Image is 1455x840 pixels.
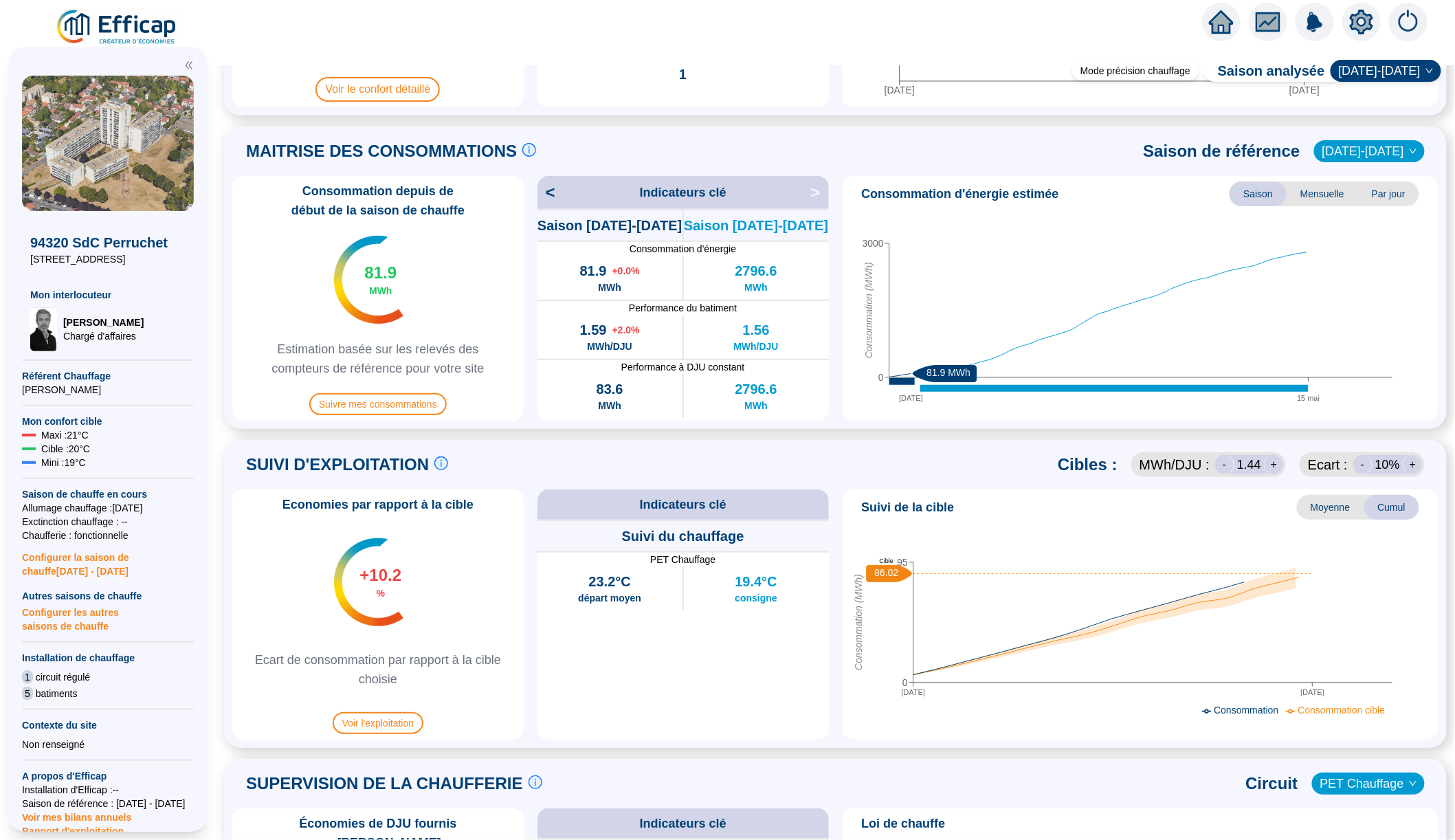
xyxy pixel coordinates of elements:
[743,320,770,340] span: 1.56
[1298,705,1386,716] span: Consommation cible
[246,773,523,795] span: SUPERVISION DE LA CHAUFFERIE
[640,495,726,514] span: Indicateurs clé
[735,261,777,280] span: 2796.6
[30,252,186,266] span: [STREET_ADDRESS]
[874,568,898,579] text: 86.02
[22,738,194,751] div: Non renseigné
[238,340,518,378] span: Estimation basée sur les relevés des compteurs de référence pour votre site
[30,233,186,252] span: 94320 SdC Perruchet
[334,538,403,626] img: indicateur températures
[1058,454,1118,476] span: Cibles :
[902,677,908,688] tspan: 0
[246,454,429,476] span: SUIVI D'EXPLOITATION
[588,340,632,353] span: MWh/DJU
[238,181,518,220] span: Consommation depuis de début de la saison de chauffe
[735,379,777,399] span: 2796.6
[22,589,194,603] span: Autres saisons de chauffe
[1246,773,1298,795] span: Circuit
[884,85,914,96] tspan: [DATE]
[863,263,874,359] tspan: Consommation (MWh)
[184,60,194,70] span: double-left
[1144,140,1300,162] span: Saison de référence
[679,65,687,84] span: 1
[22,670,33,684] span: 1
[1264,455,1283,474] div: +
[1287,181,1358,206] span: Mensuelle
[41,456,86,469] span: Mini : 19 °C
[926,368,970,379] text: 81.9 MWh
[589,572,631,591] span: 23.2°C
[1320,773,1417,794] span: PET Chauffage
[537,301,829,315] span: Performance du batiment
[1230,181,1287,206] span: Saison
[63,329,144,343] span: Chargé d'affaires
[1403,455,1422,474] div: +
[1349,10,1374,34] span: setting
[852,575,863,671] tspan: Consommation (MWh)
[238,650,518,689] span: Ecart de consommation par rapport à la cible choisie
[537,553,829,566] span: PET Chauffage
[30,288,186,302] span: Mon interlocuteur
[598,399,621,412] span: MWh
[22,383,194,397] span: [PERSON_NAME]
[365,262,397,284] span: 81.9
[22,651,194,665] span: Installation de chauffage
[897,557,908,568] tspan: 95
[640,183,726,202] span: Indicateurs clé
[537,360,829,374] span: Performance à DJU constant
[274,495,482,514] span: Economies par rapport à la cible
[1214,705,1279,716] span: Consommation
[334,236,403,324] img: indicateur températures
[333,712,424,734] span: Voir l'exploitation
[1140,455,1210,474] span: MWh /DJU :
[246,140,517,162] span: MAITRISE DES CONSOMMATIONS
[1256,10,1280,34] span: fund
[578,591,641,605] span: départ moyen
[1296,3,1334,41] img: alerts
[1409,147,1417,155] span: down
[735,572,777,591] span: 19.4°C
[640,814,726,833] span: Indicateurs clé
[1209,10,1234,34] span: home
[1389,3,1428,41] img: alerts
[309,393,447,415] span: Suivre mes consommations
[22,415,194,428] span: Mon confort cible
[862,238,883,249] tspan: 3000
[597,379,623,399] span: 83.6
[22,501,194,515] span: Allumage chauffage : [DATE]
[810,181,828,203] span: >
[377,586,385,600] span: %
[22,687,33,700] span: 5
[1297,495,1364,520] span: Moyenne
[580,261,607,280] span: 81.9
[63,316,144,329] span: [PERSON_NAME]
[55,8,179,47] img: efficap energie logo
[744,399,767,412] span: MWh
[1297,394,1320,402] tspan: 15 mai
[22,769,194,783] span: A propos d'Efficap
[537,216,682,235] span: Saison [DATE]-[DATE]
[36,687,78,700] span: batiments
[580,320,607,340] span: 1.59
[684,216,828,235] span: Saison [DATE]-[DATE]
[1409,780,1417,788] span: down
[22,797,194,810] span: Saison de référence : [DATE] - [DATE]
[1375,455,1400,474] span: 10 %
[22,529,194,542] span: Chaufferie : fonctionnelle
[30,307,58,351] img: Chargé d'affaires
[901,689,925,697] tspan: [DATE]
[1204,61,1325,80] span: Saison analysée
[434,456,448,470] span: info-circle
[735,591,777,605] span: consigne
[598,280,621,294] span: MWh
[1364,495,1419,520] span: Cumul
[1322,141,1417,162] span: 2023-2024
[622,527,744,546] span: Suivi du chauffage
[41,428,89,442] span: Maxi : 21 °C
[22,369,194,383] span: Référent Chauffage
[369,284,392,298] span: MWh
[1072,61,1199,80] div: Mode précision chauffage
[612,264,640,278] span: + 0.0 %
[22,515,194,529] span: Exctinction chauffage : --
[1215,455,1234,474] div: -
